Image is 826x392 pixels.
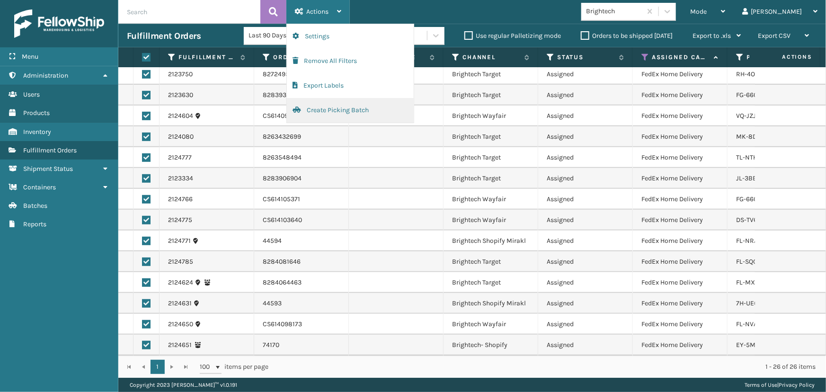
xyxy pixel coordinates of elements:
td: Brightech Shopify Mirakl [444,293,538,314]
button: Create Picking Batch [287,98,414,123]
td: Brightech Shopify Mirakl [444,231,538,251]
td: FedEx Home Delivery [633,231,728,251]
td: 44594 [254,231,349,251]
td: FedEx Home Delivery [633,106,728,126]
td: Assigned [538,335,633,356]
span: Menu [22,53,38,61]
td: 8263548494 [254,147,349,168]
a: JL-3BB7-X0UZ [736,174,779,182]
td: Assigned [538,231,633,251]
span: Inventory [23,128,51,136]
td: 8272495107 [254,64,349,85]
td: Brightech Target [444,272,538,293]
td: Brightech Target [444,251,538,272]
td: FedEx Home Delivery [633,168,728,189]
span: Reports [23,220,46,228]
a: 7H-UE0F-Z4HF [736,299,779,307]
label: Product SKU [746,53,804,62]
td: Assigned [538,85,633,106]
button: Settings [287,24,414,49]
a: MK-8DL4-AOZ9 [736,133,782,141]
td: FedEx Home Delivery [633,335,728,356]
a: 2123630 [168,90,193,100]
td: FedEx Home Delivery [633,314,728,335]
a: FG-660L-EAE3 [736,91,778,99]
a: 2124651 [168,340,192,350]
a: RH-4O72-G2Y0 [736,70,780,78]
a: FG-660L-EAE3 [736,195,778,203]
td: Brightech Wayfair [444,189,538,210]
label: Channel [462,53,520,62]
td: Assigned [538,147,633,168]
a: EY-5MK5-54BH [736,341,782,349]
a: 2124631 [168,299,192,308]
a: FL-SQGL-BLK [736,258,775,266]
td: FedEx Home Delivery [633,293,728,314]
td: Brightech Target [444,126,538,147]
td: Assigned [538,126,633,147]
a: FL-NVA-BRS [736,320,772,328]
td: Brightech Target [444,85,538,106]
span: Products [23,109,50,117]
button: Export Labels [287,73,414,98]
label: Fulfillment Order Id [178,53,236,62]
a: DS-TV6Z-BB3K [736,216,780,224]
td: FedEx Home Delivery [633,210,728,231]
label: Order Number [273,53,330,62]
td: 8284064463 [254,272,349,293]
span: items per page [200,360,269,374]
td: CS614103640 [254,210,349,231]
img: logo [14,9,104,38]
a: 2124785 [168,257,193,267]
label: Assigned Carrier Service [652,53,709,62]
a: 1 [151,360,165,374]
td: 74170 [254,335,349,356]
td: FedEx Home Delivery [633,189,728,210]
a: FL-NRA-BLK [736,237,772,245]
a: 2124650 [168,320,193,329]
label: Orders to be shipped [DATE] [581,32,673,40]
span: 100 [200,362,214,372]
span: Export CSV [758,32,790,40]
td: FedEx Home Delivery [633,85,728,106]
a: VQ-JZJD-87F9 [736,112,777,120]
td: 8283936267 [254,85,349,106]
span: Actions [752,49,818,65]
td: 8284081646 [254,251,349,272]
td: FedEx Home Delivery [633,147,728,168]
a: 2123750 [168,70,193,79]
a: 2124766 [168,195,193,204]
td: Assigned [538,251,633,272]
a: 2123334 [168,174,193,183]
span: Containers [23,183,56,191]
a: FL-MX-RW [736,278,768,286]
td: 8263432699 [254,126,349,147]
span: Shipment Status [23,165,73,173]
a: 2124604 [168,111,193,121]
td: Assigned [538,314,633,335]
td: CS614098173 [254,314,349,335]
td: FedEx Home Delivery [633,126,728,147]
a: Terms of Use [745,382,777,388]
td: Assigned [538,168,633,189]
span: Export to .xls [693,32,731,40]
a: 2124624 [168,278,193,287]
td: Assigned [538,189,633,210]
div: Last 90 Days [249,31,322,41]
span: Mode [690,8,707,16]
label: Use regular Palletizing mode [464,32,561,40]
div: | [745,378,815,392]
a: 2124080 [168,132,194,142]
label: Status [557,53,614,62]
p: Copyright 2023 [PERSON_NAME]™ v 1.0.191 [130,378,237,392]
td: Assigned [538,64,633,85]
a: Privacy Policy [779,382,815,388]
span: Actions [306,8,329,16]
td: 8283906904 [254,168,349,189]
td: CS614095484 [254,106,349,126]
span: Fulfillment Orders [23,146,77,154]
span: Administration [23,71,68,80]
td: Brightech Wayfair [444,210,538,231]
a: TL-NTHNL [736,153,765,161]
span: Batches [23,202,47,210]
